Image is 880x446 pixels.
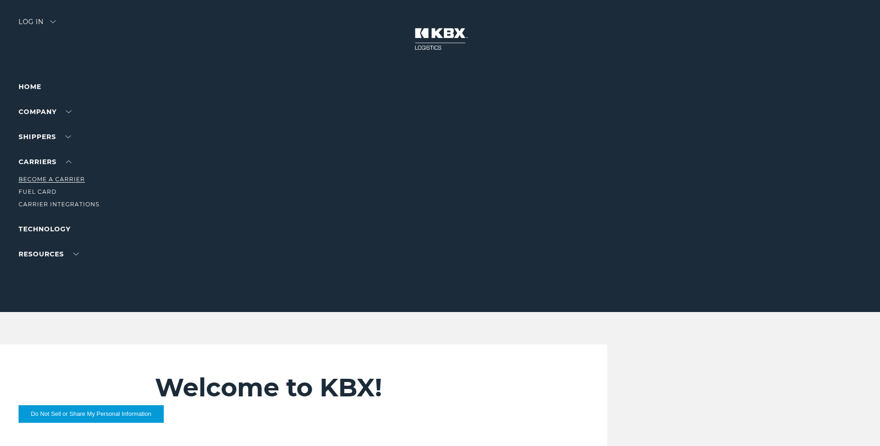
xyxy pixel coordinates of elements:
[19,188,57,195] a: Fuel Card
[19,108,71,116] a: Company
[19,19,56,32] div: Log in
[19,133,71,141] a: SHIPPERS
[19,176,85,183] a: Become a Carrier
[19,405,164,423] button: Do Not Sell or Share My Personal Information
[50,20,56,23] img: arrow
[19,250,79,258] a: RESOURCES
[155,372,551,403] h2: Welcome to KBX!
[19,158,71,166] a: Carriers
[19,83,41,91] a: Home
[19,201,99,208] a: Carrier Integrations
[19,225,71,233] a: Technology
[405,19,475,59] img: kbx logo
